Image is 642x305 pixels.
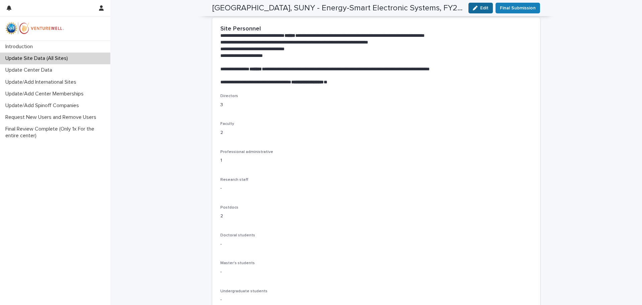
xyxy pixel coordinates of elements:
[3,114,102,121] p: Request New Users and Remove Users
[220,269,532,276] p: -
[500,5,536,11] span: Final Submission
[220,94,238,98] span: Directors
[220,25,261,33] h2: Site Personnel
[3,126,110,139] p: Final Review Complete (Only 1x For the entire center)
[212,3,463,13] h2: Binghamton University, SUNY - Energy-Smart Electronic Systems, FY2024-2025
[3,102,84,109] p: Update/Add Spinoff Companies
[5,22,64,35] img: mWhVGmOKROS2pZaMU8FQ
[220,101,532,108] p: 3
[496,3,540,13] button: Final Submission
[220,150,273,154] span: Professional administrative
[3,67,58,73] p: Update Center Data
[220,213,532,220] p: 2
[220,241,532,248] p: -
[3,79,82,85] p: Update/Add International Sites
[220,296,532,303] p: -
[220,122,234,126] span: Faculty
[220,206,238,210] span: Postdocs
[3,55,73,62] p: Update Site Data (All Sites)
[468,3,493,13] button: Edit
[220,157,532,164] p: 1
[3,44,38,50] p: Introduction
[3,91,89,97] p: Update/Add Center Memberships
[220,261,255,265] span: Master's students
[220,185,532,192] p: -
[220,233,255,237] span: Doctoral students
[220,129,532,136] p: 2
[220,178,248,182] span: Research staff
[220,289,267,293] span: Undergraduate students
[480,6,489,10] span: Edit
